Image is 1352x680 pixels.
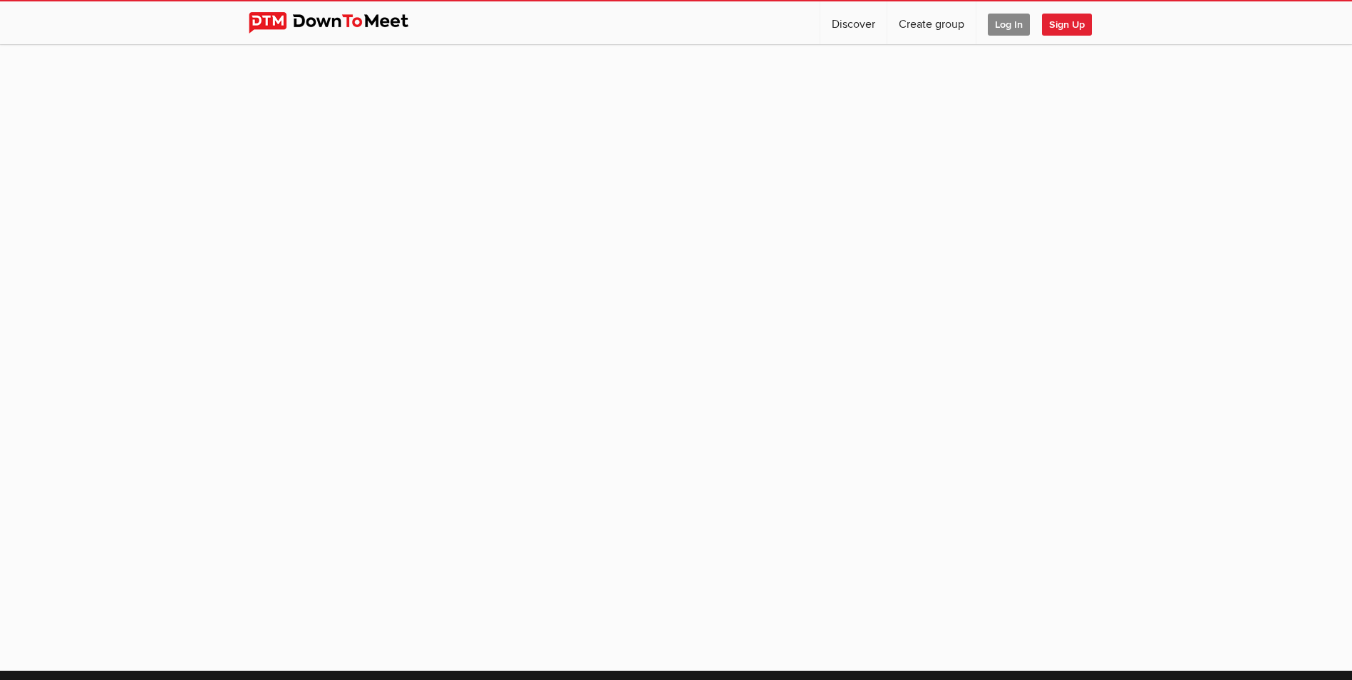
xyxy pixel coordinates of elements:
img: DownToMeet [249,12,430,34]
span: Sign Up [1042,14,1092,36]
span: Log In [988,14,1030,36]
a: Discover [820,1,887,44]
a: Sign Up [1042,1,1103,44]
a: Create group [887,1,976,44]
a: Log In [976,1,1041,44]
